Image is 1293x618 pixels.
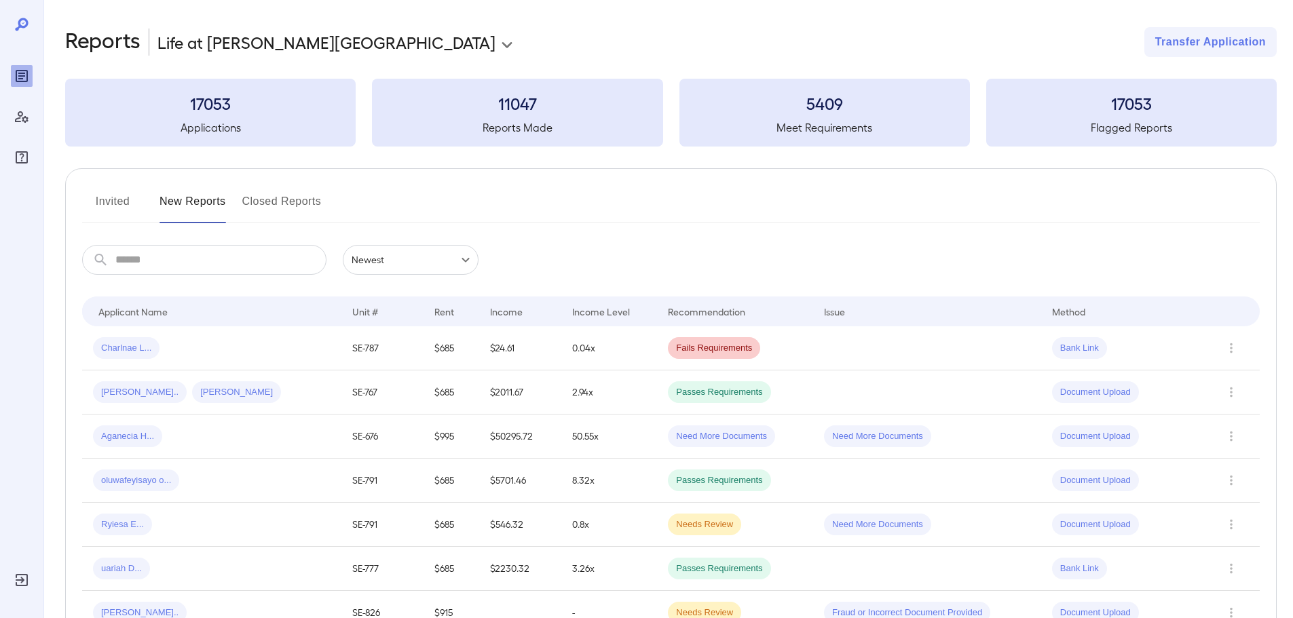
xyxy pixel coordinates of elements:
[93,342,160,355] span: Charlnae L...
[1052,474,1139,487] span: Document Upload
[1052,303,1085,320] div: Method
[11,147,33,168] div: FAQ
[157,31,495,53] p: Life at [PERSON_NAME][GEOGRAPHIC_DATA]
[1220,425,1242,447] button: Row Actions
[1052,430,1139,443] span: Document Upload
[424,414,479,459] td: $995
[1052,518,1139,531] span: Document Upload
[824,303,846,320] div: Issue
[98,303,168,320] div: Applicant Name
[352,303,378,320] div: Unit #
[242,191,322,223] button: Closed Reports
[341,503,424,547] td: SE-791
[668,342,760,355] span: Fails Requirements
[341,326,424,370] td: SE-787
[11,569,33,591] div: Log Out
[1220,514,1242,535] button: Row Actions
[668,562,770,575] span: Passes Requirements
[372,92,662,114] h3: 11047
[65,27,140,57] h2: Reports
[11,65,33,87] div: Reports
[561,414,658,459] td: 50.55x
[424,503,479,547] td: $685
[572,303,630,320] div: Income Level
[65,119,356,136] h5: Applications
[341,370,424,414] td: SE-767
[1144,27,1277,57] button: Transfer Application
[668,303,745,320] div: Recommendation
[1220,337,1242,359] button: Row Actions
[434,303,456,320] div: Rent
[424,370,479,414] td: $685
[668,474,770,487] span: Passes Requirements
[82,191,143,223] button: Invited
[668,386,770,399] span: Passes Requirements
[93,386,187,399] span: [PERSON_NAME]..
[424,547,479,591] td: $685
[986,119,1277,136] h5: Flagged Reports
[1220,558,1242,579] button: Row Actions
[341,459,424,503] td: SE-791
[479,326,561,370] td: $24.61
[1052,562,1107,575] span: Bank Link
[479,547,561,591] td: $2230.32
[561,547,658,591] td: 3.26x
[424,459,479,503] td: $685
[65,92,356,114] h3: 17053
[679,119,970,136] h5: Meet Requirements
[679,92,970,114] h3: 5409
[824,518,931,531] span: Need More Documents
[343,245,479,275] div: Newest
[341,547,424,591] td: SE-777
[1052,342,1107,355] span: Bank Link
[93,518,152,531] span: Ryiesa E...
[561,326,658,370] td: 0.04x
[561,503,658,547] td: 0.8x
[561,459,658,503] td: 8.32x
[93,430,162,443] span: Aganecia H...
[668,430,775,443] span: Need More Documents
[372,119,662,136] h5: Reports Made
[65,79,1277,147] summary: 17053Applications11047Reports Made5409Meet Requirements17053Flagged Reports
[1220,381,1242,403] button: Row Actions
[479,370,561,414] td: $2011.67
[824,430,931,443] span: Need More Documents
[192,386,281,399] span: [PERSON_NAME]
[668,518,741,531] span: Needs Review
[479,503,561,547] td: $546.32
[11,106,33,128] div: Manage Users
[341,414,424,459] td: SE-676
[1220,469,1242,491] button: Row Actions
[424,326,479,370] td: $685
[479,414,561,459] td: $50295.72
[93,562,150,575] span: uariah D...
[1052,386,1139,399] span: Document Upload
[986,92,1277,114] h3: 17053
[561,370,658,414] td: 2.94x
[160,191,226,223] button: New Reports
[93,474,179,487] span: oluwafeyisayo o...
[490,303,523,320] div: Income
[479,459,561,503] td: $5701.46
